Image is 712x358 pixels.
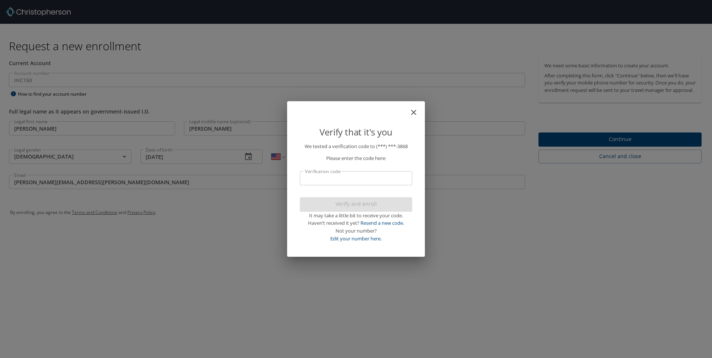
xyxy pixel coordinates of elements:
a: Resend a new code. [360,220,404,226]
div: Not your number? [300,227,412,235]
button: close [413,104,422,113]
div: It may take a little bit to receive your code. [300,212,412,220]
a: Edit your number here. [330,235,382,242]
p: Verify that it's you [300,125,412,139]
div: Haven’t received it yet? [300,219,412,227]
p: Please enter the code here: [300,154,412,162]
p: We texted a verification code to (***) ***- 3868 [300,143,412,150]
